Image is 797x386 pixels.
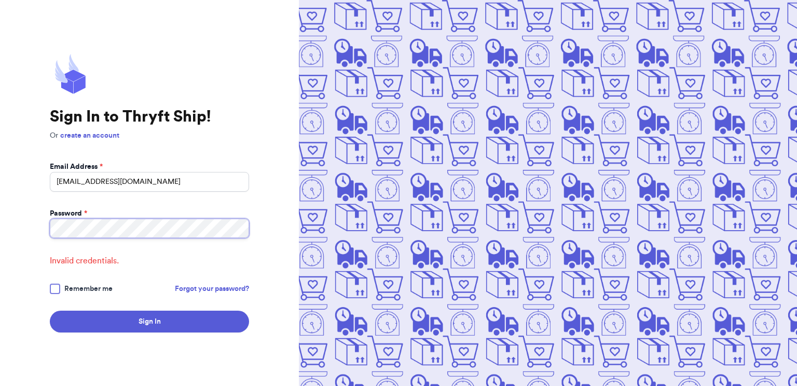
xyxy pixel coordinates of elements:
button: Sign In [50,311,249,332]
label: Email Address [50,162,103,172]
a: create an account [60,132,119,139]
a: Forgot your password? [175,284,249,294]
label: Password [50,208,87,219]
span: Invalid credentials. [50,255,249,267]
h1: Sign In to Thryft Ship! [50,108,249,126]
p: Or [50,130,249,141]
span: Remember me [64,284,113,294]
